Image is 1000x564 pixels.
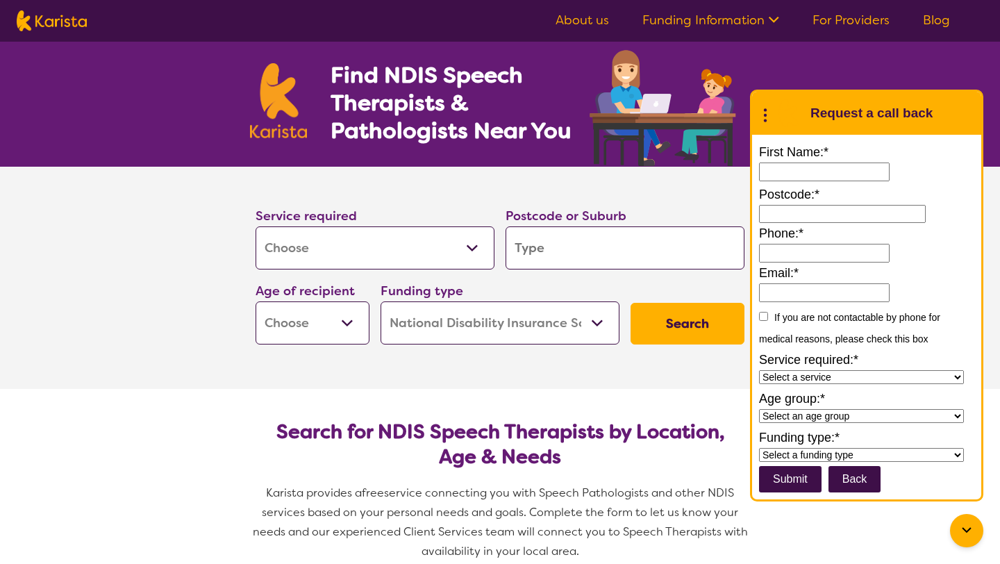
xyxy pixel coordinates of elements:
label: Funding type [381,283,463,299]
label: Postcode:* [759,184,974,205]
button: Back [828,466,881,492]
h1: Find NDIS Speech Therapists & Pathologists Near You [331,61,587,144]
input: Enter a 4-digit postcode [759,205,926,224]
a: About us [556,12,609,28]
h1: Request a call back [810,103,933,124]
input: Submit [759,466,822,492]
label: If you are not contactable by phone for medical reasons, please check this box [759,312,940,345]
span: Karista provides a [266,486,362,500]
label: Service required [256,208,357,224]
label: Age group:* [759,388,974,409]
img: Karista logo [250,63,307,138]
button: Search [631,303,744,345]
a: Blog [923,12,950,28]
label: Phone:* [759,223,974,244]
label: Funding type:* [759,427,974,448]
a: For Providers [812,12,890,28]
label: Email:* [759,263,974,283]
span: free [362,486,384,500]
a: Funding Information [642,12,779,28]
h2: Search for NDIS Speech Therapists by Location, Age & Needs [267,420,733,470]
img: Karista [774,99,802,127]
label: Service required:* [759,349,974,370]
span: service connecting you with Speech Pathologists and other NDIS services based on your personal ne... [253,486,751,558]
img: speech-therapy [578,45,750,167]
img: Karista logo [17,10,87,31]
label: First Name:* [759,142,974,163]
label: Postcode or Suburb [506,208,626,224]
label: Age of recipient [256,283,355,299]
input: Type [506,226,744,269]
